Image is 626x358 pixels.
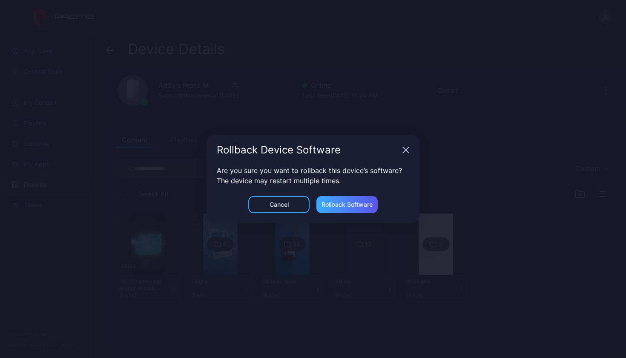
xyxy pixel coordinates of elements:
div: Cancel [270,201,289,208]
div: Are you sure you want to rollback this device’s software? The device may restart multiple times. [207,165,419,196]
button: Rollback Software [316,196,378,213]
div: Rollback Device Software [217,145,399,155]
div: Rollback Software [322,201,373,208]
button: Cancel [248,196,310,213]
